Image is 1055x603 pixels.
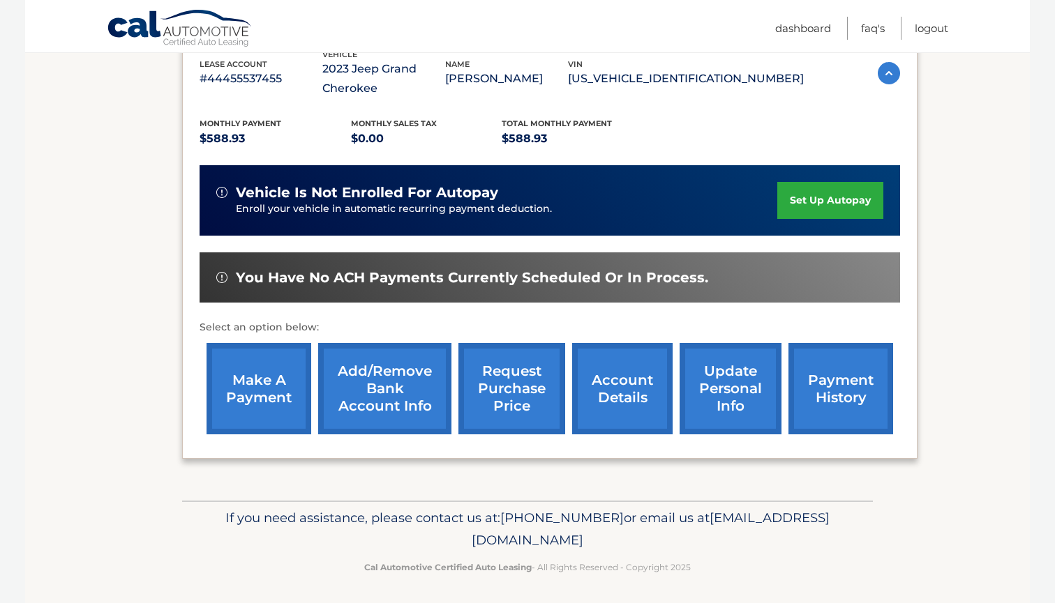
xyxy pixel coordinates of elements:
[777,182,883,219] a: set up autopay
[680,343,781,434] a: update personal info
[207,343,311,434] a: make a payment
[200,59,267,69] span: lease account
[568,59,583,69] span: vin
[775,17,831,40] a: Dashboard
[458,343,565,434] a: request purchase price
[500,510,624,526] span: [PHONE_NUMBER]
[236,184,498,201] span: vehicle is not enrolled for autopay
[107,9,253,49] a: Cal Automotive
[200,319,900,336] p: Select an option below:
[200,119,281,128] span: Monthly Payment
[322,49,357,59] span: vehicle
[191,560,864,574] p: - All Rights Reserved - Copyright 2025
[322,59,445,98] p: 2023 Jeep Grand Cherokee
[568,69,804,89] p: [US_VEHICLE_IDENTIFICATION_NUMBER]
[472,510,830,548] span: [EMAIL_ADDRESS][DOMAIN_NAME]
[788,343,893,434] a: payment history
[200,69,322,89] p: #44455537455
[502,129,653,148] p: $588.93
[351,129,502,148] p: $0.00
[191,507,864,551] p: If you need assistance, please contact us at: or email us at
[878,62,900,84] img: accordion-active.svg
[364,562,532,572] strong: Cal Automotive Certified Auto Leasing
[351,119,437,128] span: Monthly sales Tax
[216,187,227,198] img: alert-white.svg
[236,201,777,217] p: Enroll your vehicle in automatic recurring payment deduction.
[216,272,227,283] img: alert-white.svg
[236,269,708,287] span: You have no ACH payments currently scheduled or in process.
[445,69,568,89] p: [PERSON_NAME]
[445,59,470,69] span: name
[861,17,885,40] a: FAQ's
[572,343,673,434] a: account details
[318,343,451,434] a: Add/Remove bank account info
[200,129,351,148] p: $588.93
[502,119,612,128] span: Total Monthly Payment
[915,17,948,40] a: Logout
